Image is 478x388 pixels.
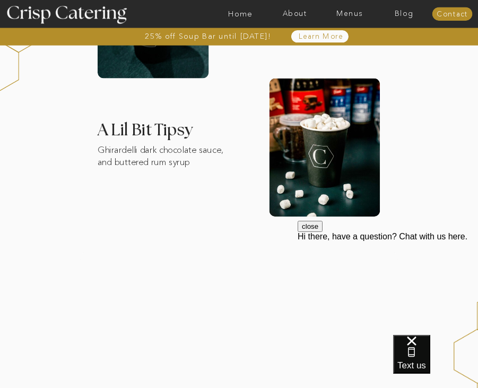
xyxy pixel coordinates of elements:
h3: A Lil Bit Tipsy [98,122,227,155]
a: Menus [322,10,377,18]
iframe: podium webchat widget bubble [393,335,478,388]
a: Blog [377,10,431,18]
p: Ghirardelli dark chocolate sauce, and buttered rum syrup [98,144,236,180]
iframe: podium webchat widget prompt [298,221,478,348]
a: 25% off Soup Bar until [DATE]! [116,32,300,40]
a: Learn More [280,33,362,41]
a: About [268,10,323,18]
a: Contact [432,11,473,19]
a: Home [213,10,268,18]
